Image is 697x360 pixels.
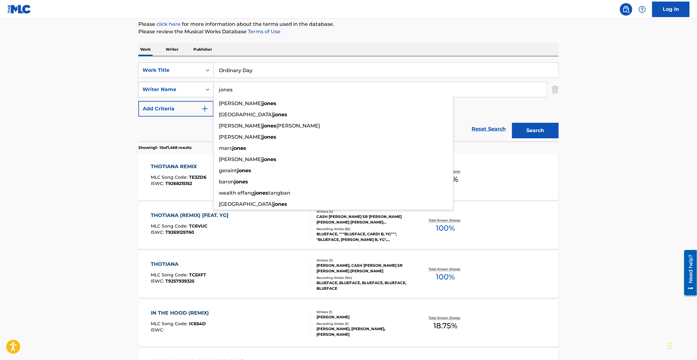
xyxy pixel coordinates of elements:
div: IN THE HOOD (REMIX) [151,309,212,317]
span: ISWC : [151,181,166,186]
span: geraint [219,168,237,173]
div: [PERSON_NAME], [PERSON_NAME], [PERSON_NAME] [316,326,410,337]
span: T9257939325 [166,278,195,284]
p: Total Known Shares: [429,267,462,271]
button: Search [512,123,559,138]
span: MLC Song Code : [151,223,189,229]
div: CASH [PERSON_NAME] SR [PERSON_NAME] [PERSON_NAME] [PERSON_NAME] [PERSON_NAME], [PERSON_NAME] [316,214,410,225]
span: [PERSON_NAME] [219,100,262,106]
div: Writers ( 4 ) [316,209,410,214]
span: MLC Song Code : [151,272,189,278]
div: THOTIANA (REMIX) [FEAT. YG] [151,212,232,219]
span: TE3ZD6 [189,174,207,180]
div: BLUEFACE, BLUEFACE, BLUEFACE, BLUEFACE, BLUEFACE [316,280,410,291]
p: Showing 1 - 10 of 1,468 results [138,145,192,150]
span: TC6VUC [189,223,208,229]
strong: jones [237,168,251,173]
span: [PERSON_NAME] [219,156,262,162]
a: THOTIANAMLC Song Code:TC5XFTISWC:T9257939325Writers (3)[PERSON_NAME], CASH [PERSON_NAME] SR [PERS... [138,251,559,298]
div: Recording Artists ( 3 ) [316,321,410,326]
p: Work [138,43,153,56]
img: MLC Logo [7,5,31,14]
span: 100 % [436,223,455,234]
a: Reset Search [469,122,509,136]
div: [PERSON_NAME], CASH [PERSON_NAME] SR [PERSON_NAME] [PERSON_NAME] [316,263,410,274]
span: T9268215152 [166,181,192,186]
p: Please for more information about the terms used in the database. [138,21,559,28]
span: IC654D [189,321,206,326]
strong: jones [254,190,268,196]
span: [PERSON_NAME] [219,123,262,129]
span: TC5XFT [189,272,206,278]
div: Writers ( 1 ) [316,310,410,314]
strong: jones [262,100,276,106]
img: help [639,6,646,13]
img: 9d2ae6d4665cec9f34b9.svg [201,105,209,113]
img: search [622,6,630,13]
span: marc [219,145,232,151]
span: wealth effang [219,190,254,196]
div: THOTIANA [151,261,206,268]
div: BLUEFACE, """BLUEFACE, CARDI B, YG""", "BLUEFACE, [PERSON_NAME] B, YG", "BLUEFACE, YG, CARDI B", ... [316,231,410,242]
span: ISWC : [151,278,166,284]
div: Recording Artists ( 164 ) [316,275,410,280]
span: T9269125760 [166,229,195,235]
span: baron [219,179,234,185]
strong: jones [273,112,287,118]
span: MLC Song Code : [151,174,189,180]
div: Work Title [142,67,198,74]
a: Public Search [620,3,632,16]
img: Delete Criterion [552,82,559,97]
div: Writers ( 3 ) [316,258,410,263]
p: Publisher [192,43,214,56]
a: IN THE HOOD (REMIX)MLC Song Code:IC654DISWC:Writers (1)[PERSON_NAME]Recording Artists (3)[PERSON_... [138,300,559,347]
strong: jones [262,134,276,140]
a: THOTIANA (REMIX) [FEAT. YG]MLC Song Code:TC6VUCISWC:T9269125760Writers (4)CASH [PERSON_NAME] SR [... [138,202,559,249]
a: Log In [652,2,690,17]
span: tangban [268,190,290,196]
strong: jones [232,145,246,151]
span: [PERSON_NAME] [219,134,262,140]
form: Search Form [138,62,559,141]
p: Writer [164,43,180,56]
span: [GEOGRAPHIC_DATA] [219,112,273,118]
span: 100 % [436,271,455,283]
span: 18.75 % [433,320,457,331]
a: THOTIANA REMIXMLC Song Code:TE3ZD6ISWC:T9268215152Writers (4)[PERSON_NAME], [PERSON_NAME], [PERSO... [138,154,559,200]
span: [GEOGRAPHIC_DATA] [219,201,273,207]
div: Help [636,3,649,16]
iframe: Chat Widget [666,330,697,360]
iframe: Resource Center [680,248,697,298]
p: Please review the Musical Works Database [138,28,559,35]
strong: jones [234,179,248,185]
div: THOTIANA REMIX [151,163,207,170]
div: Recording Artists ( 82 ) [316,227,410,231]
span: ISWC : [151,229,166,235]
span: ISWC : [151,327,166,333]
p: Total Known Shares: [429,218,462,223]
div: Drag [668,336,672,355]
strong: jones [273,201,287,207]
div: Writer Name [142,86,198,93]
span: MLC Song Code : [151,321,189,326]
p: Total Known Shares: [429,316,462,320]
a: Terms of Use [247,29,280,35]
strong: jones [262,156,276,162]
div: [PERSON_NAME] [316,314,410,320]
strong: jones [262,123,276,129]
a: click here [156,21,181,27]
span: [PERSON_NAME] [276,123,320,129]
button: Add Criteria [138,101,214,117]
